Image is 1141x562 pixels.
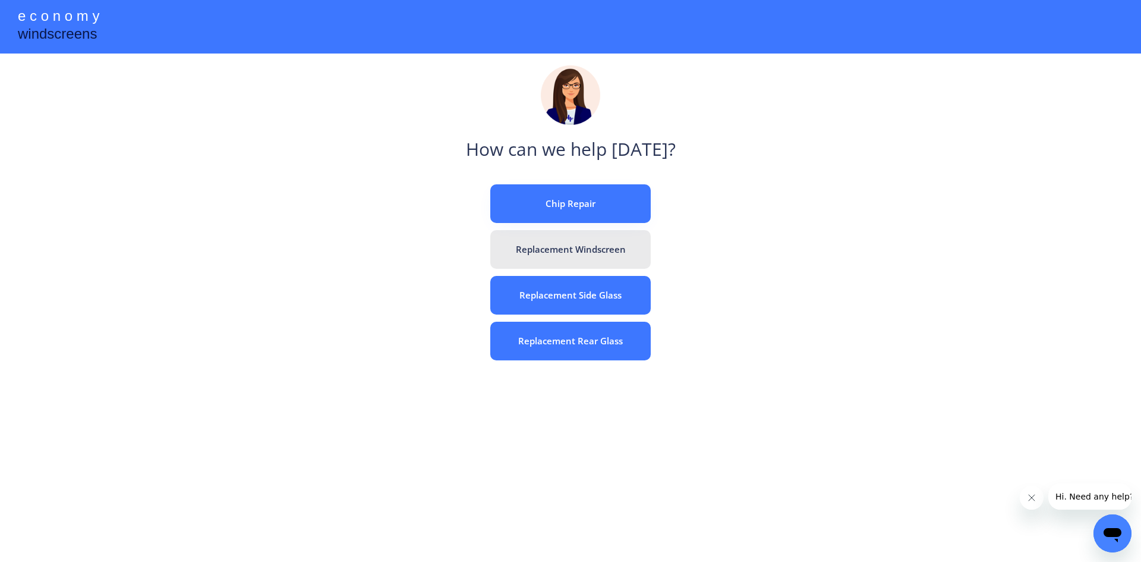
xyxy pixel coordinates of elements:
button: Replacement Windscreen [490,230,651,269]
img: madeline.png [541,65,600,125]
iframe: Message from company [1048,483,1131,510]
span: Hi. Need any help? [7,8,86,18]
div: windscreens [18,24,97,47]
button: Replacement Rear Glass [490,322,651,360]
iframe: Button to launch messaging window [1093,514,1131,552]
div: e c o n o m y [18,6,99,29]
button: Chip Repair [490,184,651,223]
button: Replacement Side Glass [490,276,651,315]
div: How can we help [DATE]? [466,137,676,164]
iframe: Close message [1020,486,1044,510]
